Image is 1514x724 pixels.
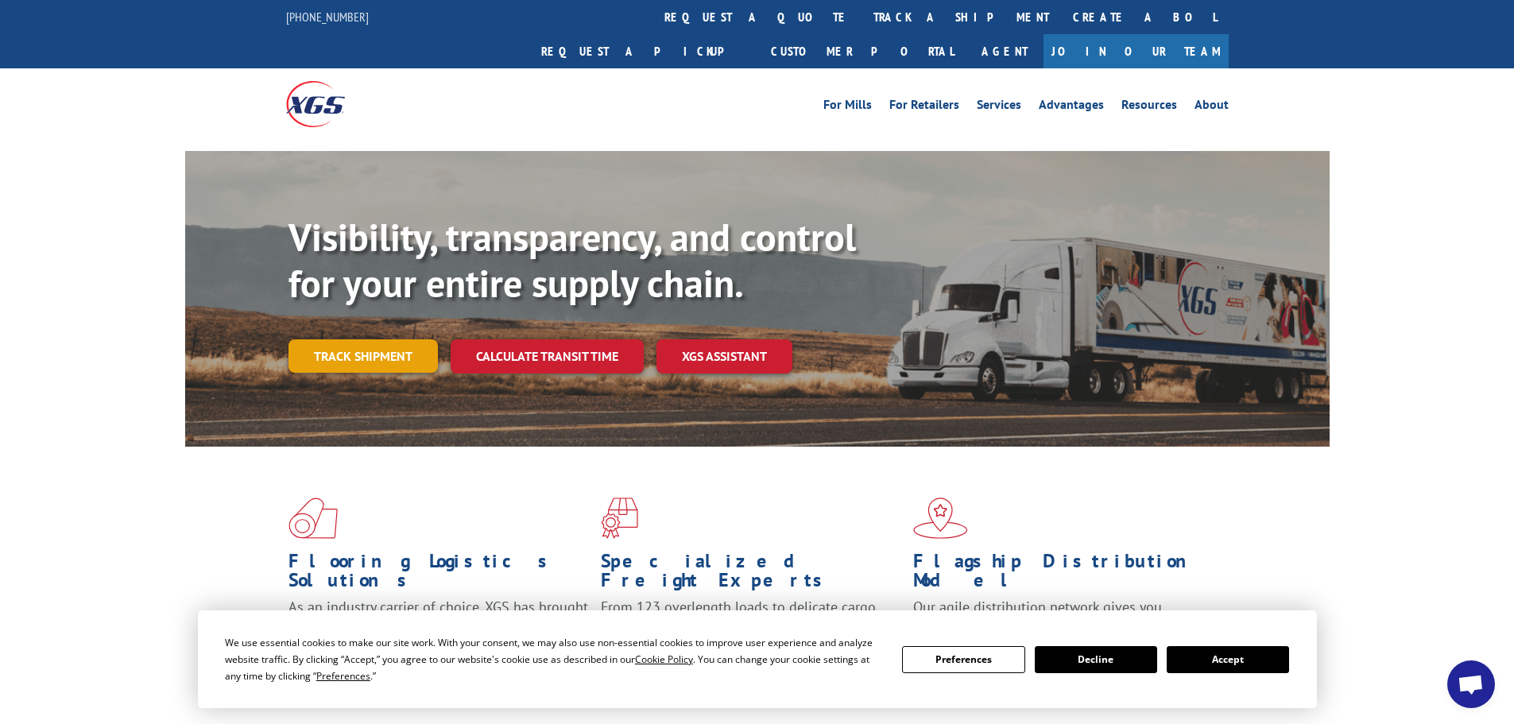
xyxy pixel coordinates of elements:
a: XGS ASSISTANT [656,339,792,374]
img: xgs-icon-total-supply-chain-intelligence-red [288,498,338,539]
h1: Flooring Logistics Solutions [288,552,589,598]
a: Services [977,99,1021,116]
a: Calculate transit time [451,339,644,374]
div: We use essential cookies to make our site work. With your consent, we may also use non-essential ... [225,634,883,684]
a: Agent [966,34,1044,68]
span: Preferences [316,669,370,683]
button: Preferences [902,646,1024,673]
a: Join Our Team [1044,34,1229,68]
a: Advantages [1039,99,1104,116]
a: Customer Portal [759,34,966,68]
a: For Retailers [889,99,959,116]
a: About [1195,99,1229,116]
p: From 123 overlength loads to delicate cargo, our experienced staff knows the best way to move you... [601,598,901,668]
a: Request a pickup [529,34,759,68]
span: As an industry carrier of choice, XGS has brought innovation and dedication to flooring logistics... [288,598,588,654]
img: xgs-icon-flagship-distribution-model-red [913,498,968,539]
div: Cookie Consent Prompt [198,610,1317,708]
a: [PHONE_NUMBER] [286,9,369,25]
span: Cookie Policy [635,652,693,666]
a: For Mills [823,99,872,116]
button: Decline [1035,646,1157,673]
span: Our agile distribution network gives you nationwide inventory management on demand. [913,598,1206,635]
b: Visibility, transparency, and control for your entire supply chain. [288,212,856,308]
h1: Flagship Distribution Model [913,552,1214,598]
a: Open chat [1447,660,1495,708]
h1: Specialized Freight Experts [601,552,901,598]
a: Resources [1121,99,1177,116]
img: xgs-icon-focused-on-flooring-red [601,498,638,539]
button: Accept [1167,646,1289,673]
a: Track shipment [288,339,438,373]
